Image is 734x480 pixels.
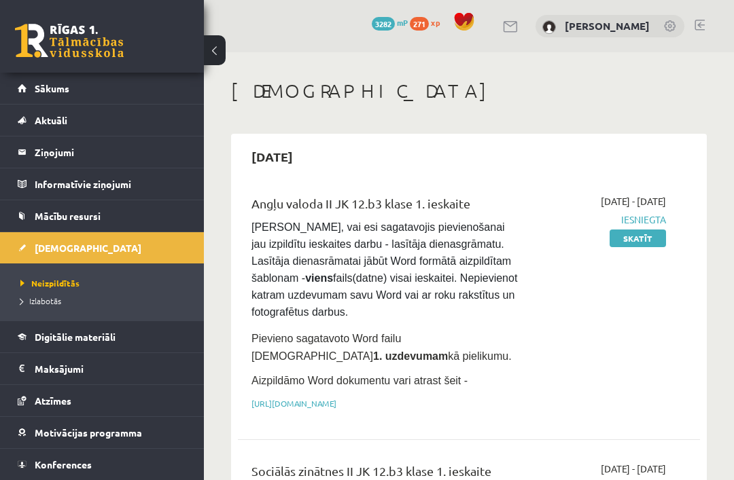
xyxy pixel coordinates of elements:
[18,385,187,416] a: Atzīmes
[542,20,556,34] img: Elza Petrova
[601,194,666,208] span: [DATE] - [DATE]
[410,17,447,28] a: 271 xp
[251,398,336,409] a: [URL][DOMAIN_NAME]
[20,277,190,289] a: Neizpildītās
[15,24,124,58] a: Rīgas 1. Tālmācības vidusskola
[18,232,187,263] a: [DEMOGRAPHIC_DATA]
[18,136,187,168] a: Ziņojumi
[251,221,521,318] span: [PERSON_NAME], vai esi sagatavojis pievienošanai jau izpildītu ieskaites darbu - lasītāja dienasg...
[231,79,707,103] h1: [DEMOGRAPHIC_DATA]
[542,213,666,227] span: Iesniegta
[372,17,395,31] span: 3282
[18,73,187,104] a: Sākums
[18,417,187,448] a: Motivācijas programma
[251,375,468,386] span: Aizpildāmo Word dokumentu vari atrast šeit -
[35,210,101,222] span: Mācību resursi
[372,17,408,28] a: 3282 mP
[35,136,187,168] legend: Ziņojumi
[238,141,307,172] h2: [DATE]
[431,17,440,28] span: xp
[18,168,187,200] a: Informatīvie ziņojumi
[35,331,116,343] span: Digitālie materiāli
[18,353,187,384] a: Maksājumi
[397,17,408,28] span: mP
[18,200,187,232] a: Mācību resursi
[610,229,666,247] a: Skatīt
[35,168,187,200] legend: Informatīvie ziņojumi
[305,272,333,284] strong: viens
[20,295,190,307] a: Izlabotās
[251,194,521,219] div: Angļu valoda II JK 12.b3 klase 1. ieskaite
[18,449,187,480] a: Konferences
[565,19,650,33] a: [PERSON_NAME]
[35,242,141,254] span: [DEMOGRAPHIC_DATA]
[251,333,512,362] span: Pievieno sagatavoto Word failu [DEMOGRAPHIC_DATA] kā pielikumu.
[18,105,187,136] a: Aktuāli
[20,295,61,306] span: Izlabotās
[35,458,92,470] span: Konferences
[35,114,67,126] span: Aktuāli
[601,462,666,476] span: [DATE] - [DATE]
[35,394,71,407] span: Atzīmes
[20,278,80,289] span: Neizpildītās
[18,321,187,352] a: Digitālie materiāli
[35,353,187,384] legend: Maksājumi
[35,426,142,439] span: Motivācijas programma
[35,82,69,94] span: Sākums
[410,17,429,31] span: 271
[373,350,448,362] strong: 1. uzdevumam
